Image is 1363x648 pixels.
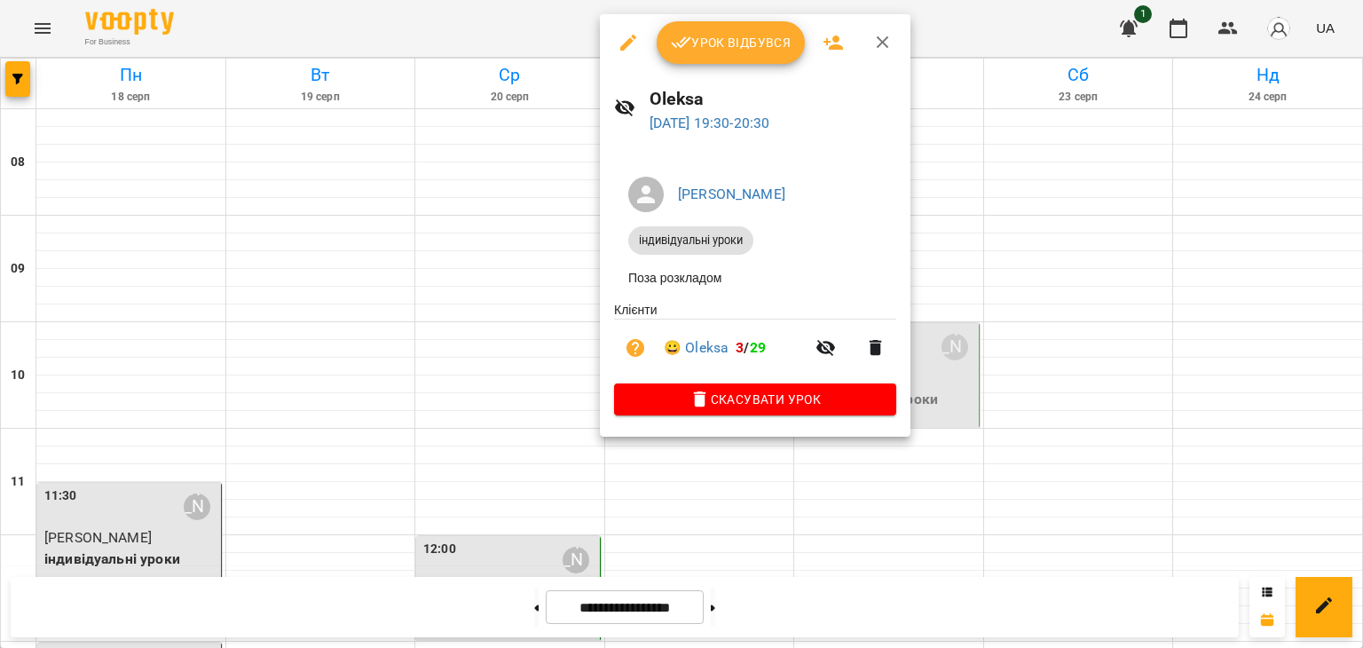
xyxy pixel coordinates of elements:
[664,337,729,359] a: 😀 Oleksa
[650,85,897,113] h6: Oleksa
[671,32,792,53] span: Урок відбувся
[657,21,806,64] button: Урок відбувся
[614,327,657,369] button: Візит ще не сплачено. Додати оплату?
[614,301,896,383] ul: Клієнти
[736,339,766,356] b: /
[750,339,766,356] span: 29
[678,186,785,202] a: [PERSON_NAME]
[650,115,770,131] a: [DATE] 19:30-20:30
[614,383,896,415] button: Скасувати Урок
[628,233,753,249] span: індивідуальні уроки
[736,339,744,356] span: 3
[614,262,896,294] li: Поза розкладом
[628,389,882,410] span: Скасувати Урок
